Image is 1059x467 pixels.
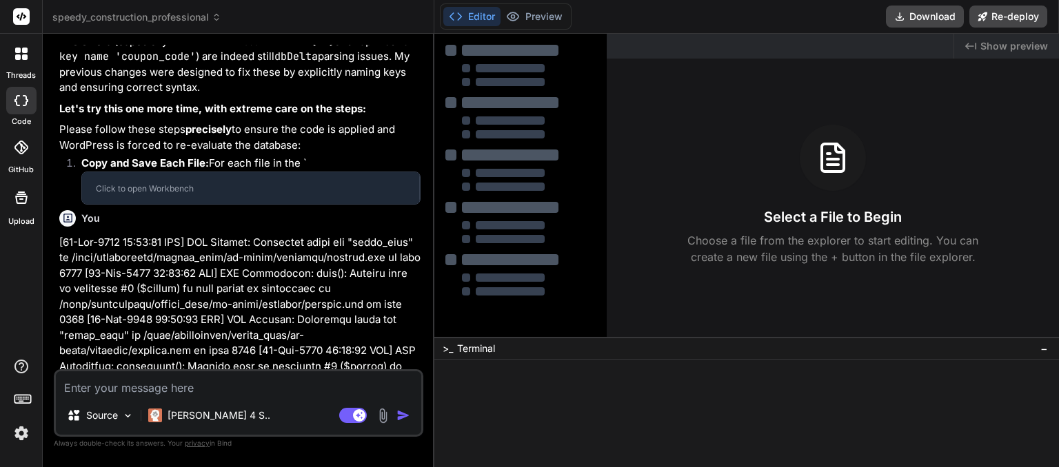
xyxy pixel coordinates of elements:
div: Click to open Workbench [96,183,405,194]
label: threads [6,70,36,81]
img: Pick Models [122,410,134,422]
img: icon [396,408,410,422]
button: Download [886,6,964,28]
img: settings [10,422,33,445]
span: Terminal [457,342,495,355]
img: Claude 4 Sonnet [148,408,162,422]
h3: Select a File to Begin [764,207,902,227]
strong: precisely [185,123,232,136]
button: − [1038,338,1051,360]
p: [PERSON_NAME] 4 S.. [168,408,270,422]
button: Editor [443,7,501,26]
label: code [12,116,31,127]
span: Show preview [980,39,1048,53]
p: Always double-check its answers. Your in Bind [54,437,423,450]
span: privacy [185,439,210,447]
strong: Copy and Save Each File: [81,156,209,169]
button: Click to open Workbench [82,172,419,204]
button: Preview [501,7,568,26]
span: >_ [443,342,453,355]
p: Source [86,408,118,422]
code: ALTER TABLE ... ADD `` (``) [168,34,335,48]
label: Upload [8,216,34,227]
label: GitHub [8,164,34,176]
span: − [1040,342,1048,355]
p: Please follow these steps to ensure the code is applied and WordPress is forced to re-evaluate th... [59,122,421,153]
li: For each file in the ` [70,156,421,205]
p: The errors (especially and ) are indeed still parsing issues. My previous changes were designed t... [59,34,421,96]
strong: Let's try this one more time, with extreme care on the steps: [59,102,366,115]
span: speedy_construction_professional [52,10,221,24]
code: dbDelta [274,50,318,63]
p: Choose a file from the explorer to start editing. You can create a new file using the + button in... [678,232,987,265]
img: attachment [375,408,391,424]
button: Re-deploy [969,6,1047,28]
h6: You [81,211,100,225]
